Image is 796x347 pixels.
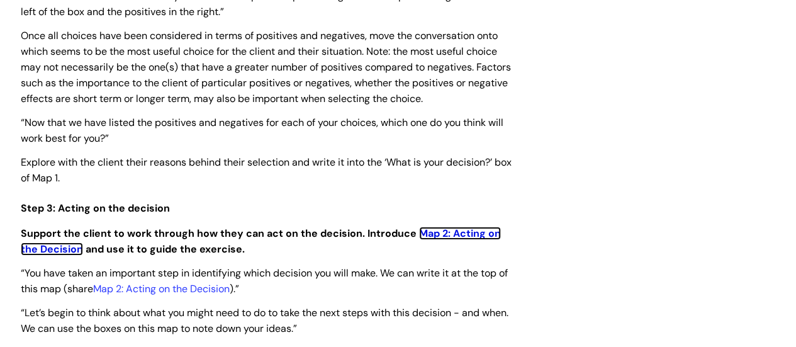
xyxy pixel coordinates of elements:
[21,29,511,105] span: Once all choices have been considered in terms of positives and negatives, move the conversation ...
[21,266,508,295] span: “You have taken an important step in identifying which decision you will make. We can write it at...
[21,306,508,335] span: “Let’s begin to think about what you might need to do to take the next steps with this decision -...
[93,282,230,295] a: Map 2: Acting on the Decision
[21,116,503,145] span: “Now that we have listed the positives and negatives for each of your choices, which one do you t...
[86,242,245,256] strong: and use it to guide the exercise.
[21,156,512,185] span: Explore with the client their reasons behind their selection and write it into the ‘What is your ...
[21,202,170,215] span: Step 3: Acting on the decision
[21,227,417,240] strong: Support the client to work through how they can act on the decision. Introduce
